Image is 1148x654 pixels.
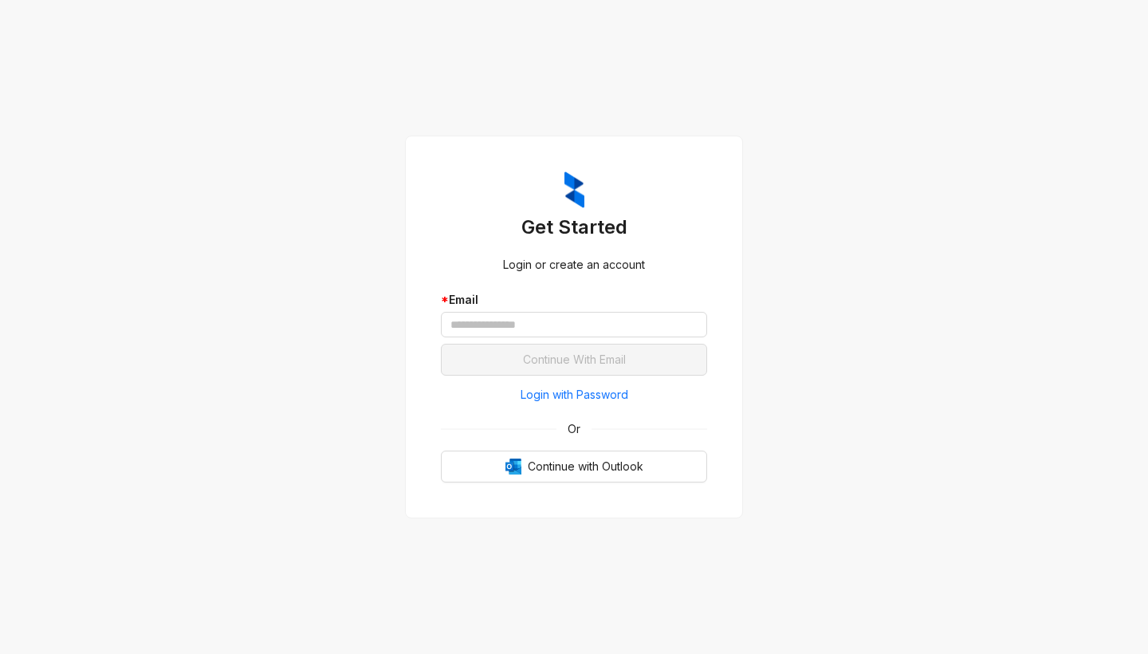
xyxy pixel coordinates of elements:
[441,382,707,408] button: Login with Password
[528,458,643,475] span: Continue with Outlook
[521,386,628,404] span: Login with Password
[441,291,707,309] div: Email
[556,420,592,438] span: Or
[441,215,707,240] h3: Get Started
[441,256,707,274] div: Login or create an account
[564,171,584,208] img: ZumaIcon
[505,459,521,475] img: Outlook
[441,344,707,376] button: Continue With Email
[441,451,707,483] button: OutlookContinue with Outlook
